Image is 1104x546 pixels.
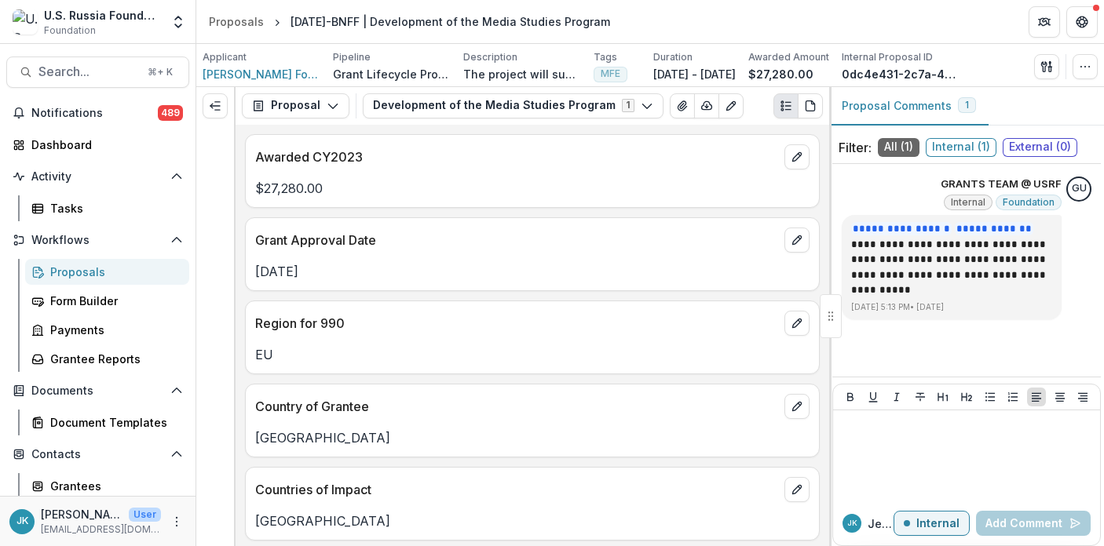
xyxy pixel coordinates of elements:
p: [DATE] [255,262,810,281]
button: Strike [911,388,930,406]
a: Document Templates [25,409,189,435]
button: Edit as form [718,93,744,118]
div: Jemile Kelderman [16,516,28,526]
button: Align Center [1051,388,1069,406]
p: Grant Lifecycle Process [333,66,451,82]
p: [DATE] 5:13 PM • [DATE] [851,301,1052,313]
img: U.S. Russia Foundation [13,9,38,35]
span: 1 [965,100,969,111]
button: Italicize [887,388,906,406]
p: User [129,508,161,522]
p: Pipeline [333,50,371,64]
p: Country of Grantee [255,397,778,416]
span: Notifications [31,107,158,120]
p: Awarded CY2023 [255,147,778,166]
a: Form Builder [25,288,189,314]
p: Description [463,50,517,64]
nav: breadcrumb [203,10,616,33]
button: edit [784,227,810,253]
p: Internal Proposal ID [842,50,933,64]
button: edit [784,394,810,419]
p: EU [255,345,810,364]
button: Notifications489 [6,100,189,126]
p: [EMAIL_ADDRESS][DOMAIN_NAME] [41,522,161,537]
p: Awarded Amount [748,50,829,64]
button: Underline [864,388,883,406]
button: More [167,512,186,531]
div: Dashboard [31,136,177,153]
button: Proposal Comments [829,87,989,126]
button: Ordered List [1003,388,1022,406]
button: Search... [6,56,189,88]
div: Jemile Kelderman [847,519,857,527]
button: Open Contacts [6,442,189,467]
span: Workflows [31,234,164,247]
p: [PERSON_NAME] [41,506,122,522]
div: Form Builder [50,293,177,309]
p: Filter: [839,138,872,157]
button: Open entity switcher [167,6,189,38]
p: Tags [594,50,617,64]
a: [PERSON_NAME] Foundation for Freedom gGmbH [203,66,320,82]
p: 0dc4e431-2c7a-4099-972a-a67e72121762 [842,66,960,82]
span: All ( 1 ) [878,138,919,157]
p: Internal [916,517,960,530]
p: Grant Approval Date [255,231,778,249]
div: Document Templates [50,414,177,431]
span: External ( 0 ) [1003,138,1077,157]
p: $27,280.00 [255,179,810,198]
div: Proposals [50,264,177,280]
span: Search... [38,64,138,79]
a: Tasks [25,195,189,221]
button: edit [784,311,810,336]
button: Expand left [203,93,228,118]
span: 489 [158,105,183,121]
a: Proposals [203,10,270,33]
button: Development of the Media Studies Program1 [363,93,663,118]
div: Tasks [50,200,177,217]
div: Grantee Reports [50,351,177,367]
a: Proposals [25,259,189,285]
span: Internal [951,197,985,208]
span: Contacts [31,448,164,461]
div: Grantees [50,478,177,494]
button: edit [784,477,810,502]
a: Payments [25,317,189,343]
button: Proposal [242,93,349,118]
p: The project will support a new specialization program in Media Studies within BNFF's twoyear mast... [463,66,581,82]
div: GRANTS TEAM @ USRF [1072,184,1087,194]
a: Dashboard [6,132,189,158]
span: Foundation [1003,197,1055,208]
button: Plaintext view [773,93,799,118]
p: Countries of Impact [255,480,778,499]
p: [DATE] - [DATE] [653,66,736,82]
div: Proposals [209,13,264,30]
span: MFE [601,68,620,79]
button: Open Activity [6,164,189,189]
button: Open Workflows [6,227,189,253]
button: Partners [1029,6,1060,38]
button: Add Comment [976,511,1091,536]
p: $27,280.00 [748,66,813,82]
button: Heading 2 [957,388,976,406]
div: [DATE]-BNFF | Development of the Media Studies Program [291,13,610,30]
p: Region for 990 [255,314,778,333]
a: Grantees [25,473,189,499]
button: Align Right [1073,388,1092,406]
button: Get Help [1066,6,1098,38]
a: Grantee Reports [25,346,189,372]
p: Duration [653,50,693,64]
button: Open Documents [6,378,189,403]
button: Internal [894,511,970,536]
p: [GEOGRAPHIC_DATA] [255,428,810,447]
button: Align Left [1027,388,1046,406]
button: edit [784,144,810,169]
p: [GEOGRAPHIC_DATA] [255,511,810,530]
span: Internal ( 1 ) [926,138,996,157]
button: View Attached Files [670,93,695,118]
span: Foundation [44,24,96,38]
button: PDF view [798,93,823,118]
span: Activity [31,170,164,184]
div: U.S. Russia Foundation [44,7,161,24]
